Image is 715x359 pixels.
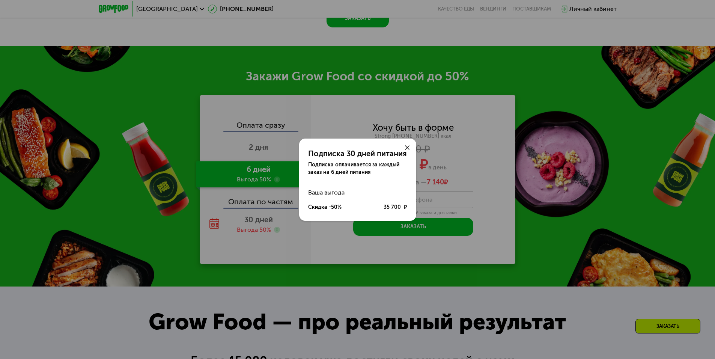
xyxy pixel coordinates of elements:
[308,204,342,211] div: Скидка -50%
[308,161,407,176] div: Подписка оплачивается за каждый заказ на 6 дней питания
[384,204,407,211] div: 35 700
[308,149,407,158] div: Подписка 30 дней питания
[404,204,407,211] span: ₽
[308,185,407,200] div: Ваша выгода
